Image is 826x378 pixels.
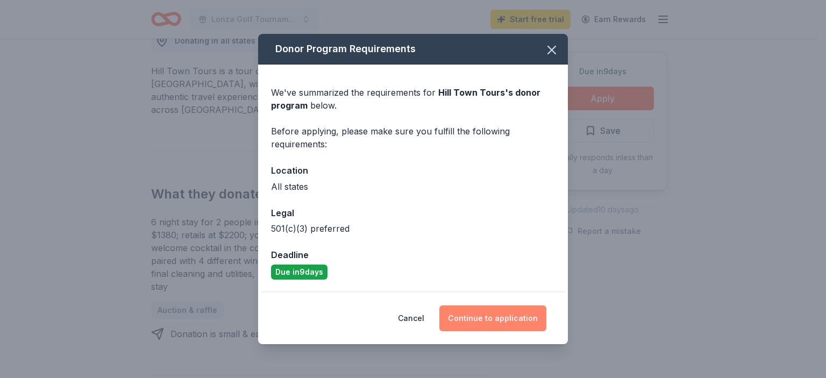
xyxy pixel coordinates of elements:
[271,206,555,220] div: Legal
[439,305,546,331] button: Continue to application
[271,163,555,177] div: Location
[271,125,555,151] div: Before applying, please make sure you fulfill the following requirements:
[271,265,327,280] div: Due in 9 days
[271,180,555,193] div: All states
[271,86,555,112] div: We've summarized the requirements for below.
[258,34,568,65] div: Donor Program Requirements
[398,305,424,331] button: Cancel
[271,248,555,262] div: Deadline
[271,222,555,235] div: 501(c)(3) preferred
